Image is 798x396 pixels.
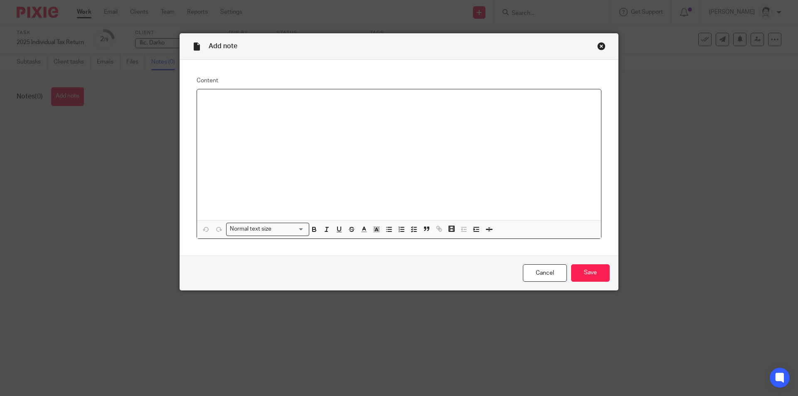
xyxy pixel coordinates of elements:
[597,42,606,50] div: Close this dialog window
[523,264,567,282] a: Cancel
[274,225,304,234] input: Search for option
[226,223,309,236] div: Search for option
[209,43,237,49] span: Add note
[228,225,273,234] span: Normal text size
[571,264,610,282] input: Save
[197,76,601,85] label: Content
